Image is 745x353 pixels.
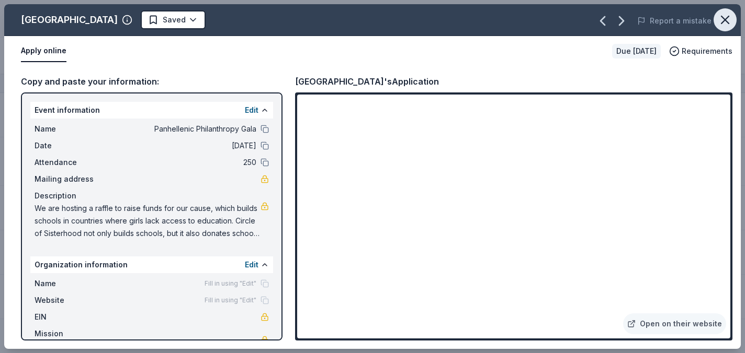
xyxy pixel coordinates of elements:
[21,75,283,88] div: Copy and paste your information:
[35,327,105,352] span: Mission statement
[35,277,105,290] span: Name
[35,202,261,240] span: We are hosting a raffle to raise funds for our cause, which builds schools in countries where gir...
[105,156,256,169] span: 250
[163,14,186,26] span: Saved
[245,258,258,271] button: Edit
[245,104,258,116] button: Edit
[105,123,256,135] span: Panhellenic Philanthropy Gala
[35,294,105,307] span: Website
[35,123,105,135] span: Name
[105,139,256,152] span: [DATE]
[35,190,269,202] div: Description
[30,102,273,119] div: Event information
[35,156,105,169] span: Attendance
[35,173,105,185] span: Mailing address
[30,256,273,273] div: Organization information
[205,279,256,288] span: Fill in using "Edit"
[612,44,661,58] div: Due [DATE]
[21,11,118,28] div: [GEOGRAPHIC_DATA]
[21,40,66,62] button: Apply online
[205,296,256,304] span: Fill in using "Edit"
[682,45,732,57] span: Requirements
[35,311,105,323] span: EIN
[623,313,726,334] a: Open on their website
[637,15,712,27] button: Report a mistake
[35,139,105,152] span: Date
[669,45,732,57] button: Requirements
[141,10,206,29] button: Saved
[295,75,439,88] div: [GEOGRAPHIC_DATA]'s Application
